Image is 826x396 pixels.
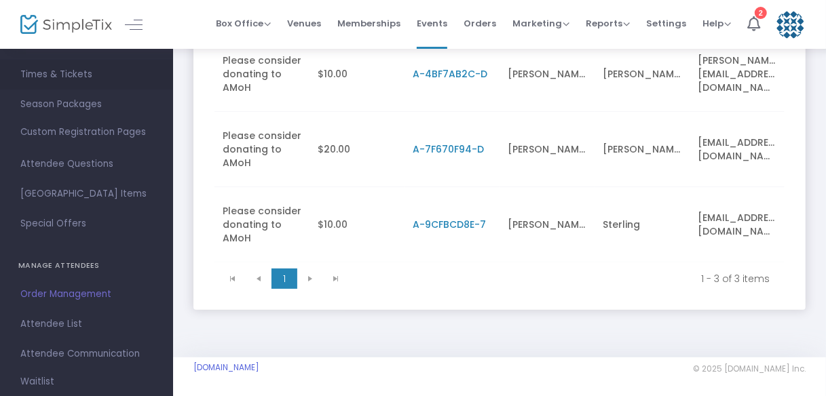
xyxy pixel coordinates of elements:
[271,269,297,289] span: Page 1
[690,112,785,187] td: [EMAIL_ADDRESS][DOMAIN_NAME]
[20,155,153,173] span: Attendee Questions
[358,272,770,285] kendo-pager-info: 1 - 3 of 3 items
[702,17,731,30] span: Help
[214,37,309,112] td: Please consider donating to AMoH
[20,345,153,363] span: Attendee Communication
[216,17,271,30] span: Box Office
[214,112,309,187] td: Please consider donating to AMoH
[18,252,155,279] h4: MANAGE ATTENDEES
[287,6,321,41] span: Venues
[20,125,146,139] span: Custom Registration Pages
[20,285,153,303] span: Order Management
[693,363,806,374] span: © 2025 [DOMAIN_NAME] Inc.
[20,96,153,113] span: Season Packages
[413,218,486,231] span: A-9CFBCD8E-7
[464,6,496,41] span: Orders
[413,67,487,81] span: A-4BF7AB2C-D
[595,187,690,262] td: Sterling
[500,187,595,262] td: [PERSON_NAME]
[309,187,405,262] td: $10.00
[309,112,405,187] td: $20.00
[20,185,153,203] span: [GEOGRAPHIC_DATA] Items
[595,37,690,112] td: [PERSON_NAME]
[595,112,690,187] td: [PERSON_NAME]
[20,66,153,83] span: Times & Tickets
[20,215,153,233] span: Special Offers
[500,37,595,112] td: [PERSON_NAME]
[20,315,153,333] span: Attendee List
[337,6,400,41] span: Memberships
[417,6,447,41] span: Events
[500,112,595,187] td: [PERSON_NAME]
[193,362,259,373] a: [DOMAIN_NAME]
[214,187,309,262] td: Please consider donating to AMoH
[586,17,630,30] span: Reports
[20,375,54,389] span: Waitlist
[690,187,785,262] td: [EMAIL_ADDRESS][DOMAIN_NAME]
[309,37,405,112] td: $10.00
[646,6,686,41] span: Settings
[690,37,785,112] td: [PERSON_NAME][EMAIL_ADDRESS][DOMAIN_NAME]
[512,17,569,30] span: Marketing
[755,7,767,19] div: 2
[413,142,484,156] span: A-7F670F94-D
